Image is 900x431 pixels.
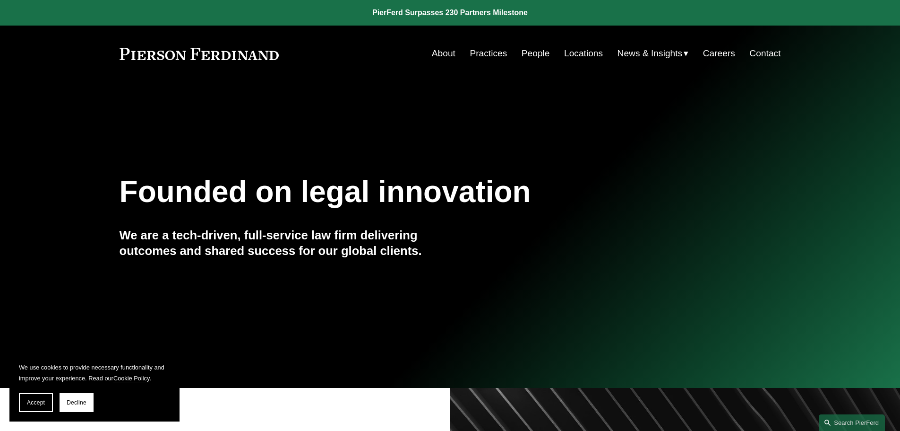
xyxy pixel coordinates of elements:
[470,44,507,62] a: Practices
[617,45,683,62] span: News & Insights
[19,393,53,412] button: Accept
[522,44,550,62] a: People
[19,362,170,384] p: We use cookies to provide necessary functionality and improve your experience. Read our .
[564,44,603,62] a: Locations
[120,175,671,209] h1: Founded on legal innovation
[703,44,735,62] a: Careers
[120,228,450,258] h4: We are a tech-driven, full-service law firm delivering outcomes and shared success for our global...
[9,352,180,422] section: Cookie banner
[617,44,689,62] a: folder dropdown
[60,393,94,412] button: Decline
[819,414,885,431] a: Search this site
[113,375,150,382] a: Cookie Policy
[27,399,45,406] span: Accept
[432,44,455,62] a: About
[67,399,86,406] span: Decline
[749,44,780,62] a: Contact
